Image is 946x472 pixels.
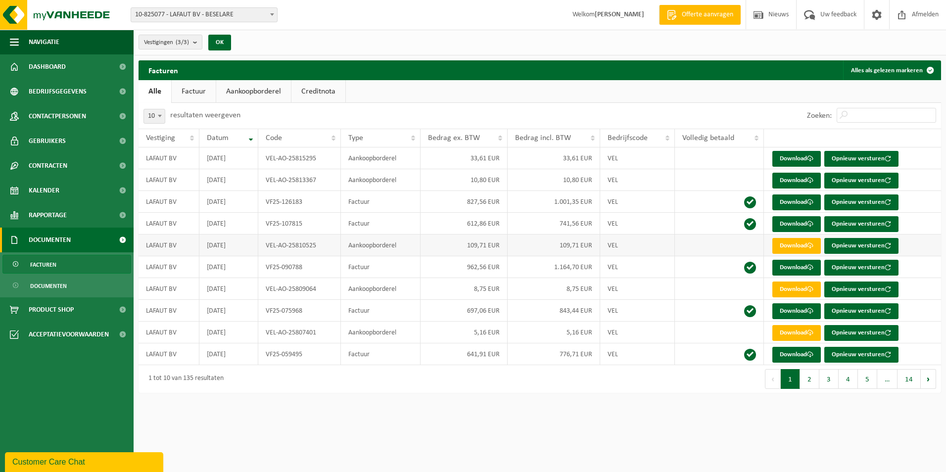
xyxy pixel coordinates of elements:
[858,369,877,389] button: 5
[216,80,291,103] a: Aankoopborderel
[30,277,67,295] span: Documenten
[600,147,675,169] td: VEL
[143,370,224,388] div: 1 tot 10 van 135 resultaten
[600,300,675,322] td: VEL
[258,300,340,322] td: VF25-075968
[600,213,675,235] td: VEL
[341,322,421,343] td: Aankoopborderel
[421,169,508,191] td: 10,80 EUR
[508,147,600,169] td: 33,61 EUR
[258,169,340,191] td: VEL-AO-25813367
[341,256,421,278] td: Factuur
[508,213,600,235] td: 741,56 EUR
[428,134,480,142] span: Bedrag ex. BTW
[29,104,86,129] span: Contactpersonen
[139,35,202,49] button: Vestigingen(3/3)
[258,256,340,278] td: VF25-090788
[824,282,899,297] button: Opnieuw versturen
[600,343,675,365] td: VEL
[146,134,175,142] span: Vestiging
[348,134,363,142] span: Type
[341,213,421,235] td: Factuur
[772,194,821,210] a: Download
[176,39,189,46] count: (3/3)
[421,256,508,278] td: 962,56 EUR
[595,11,644,18] strong: [PERSON_NAME]
[600,256,675,278] td: VEL
[772,173,821,189] a: Download
[341,278,421,300] td: Aankoopborderel
[139,147,199,169] td: LAFAUT BV
[807,112,832,120] label: Zoeken:
[139,191,199,213] td: LAFAUT BV
[2,255,131,274] a: Facturen
[772,151,821,167] a: Download
[508,300,600,322] td: 843,44 EUR
[341,169,421,191] td: Aankoopborderel
[29,178,59,203] span: Kalender
[772,282,821,297] a: Download
[421,191,508,213] td: 827,56 EUR
[258,213,340,235] td: VF25-107815
[199,235,258,256] td: [DATE]
[139,300,199,322] td: LAFAUT BV
[824,238,899,254] button: Opnieuw versturen
[29,228,71,252] span: Documenten
[208,35,231,50] button: OK
[824,194,899,210] button: Opnieuw versturen
[341,343,421,365] td: Factuur
[170,111,240,119] label: resultaten weergeven
[341,147,421,169] td: Aankoopborderel
[800,369,819,389] button: 2
[508,278,600,300] td: 8,75 EUR
[139,343,199,365] td: LAFAUT BV
[682,134,734,142] span: Volledig betaald
[508,191,600,213] td: 1.001,35 EUR
[772,216,821,232] a: Download
[199,213,258,235] td: [DATE]
[824,347,899,363] button: Opnieuw versturen
[659,5,741,25] a: Offerte aanvragen
[839,369,858,389] button: 4
[258,322,340,343] td: VEL-AO-25807401
[29,297,74,322] span: Product Shop
[421,343,508,365] td: 641,91 EUR
[139,80,171,103] a: Alle
[29,322,109,347] span: Acceptatievoorwaarden
[421,147,508,169] td: 33,61 EUR
[508,169,600,191] td: 10,80 EUR
[772,347,821,363] a: Download
[172,80,216,103] a: Factuur
[199,300,258,322] td: [DATE]
[258,343,340,365] td: VF25-059495
[819,369,839,389] button: 3
[341,191,421,213] td: Factuur
[139,235,199,256] td: LAFAUT BV
[199,343,258,365] td: [DATE]
[608,134,648,142] span: Bedrijfscode
[600,322,675,343] td: VEL
[199,278,258,300] td: [DATE]
[199,147,258,169] td: [DATE]
[29,203,67,228] span: Rapportage
[824,173,899,189] button: Opnieuw versturen
[266,134,282,142] span: Code
[600,169,675,191] td: VEL
[199,322,258,343] td: [DATE]
[508,256,600,278] td: 1.164,70 EUR
[29,153,67,178] span: Contracten
[2,276,131,295] a: Documenten
[515,134,571,142] span: Bedrag incl. BTW
[765,369,781,389] button: Previous
[258,235,340,256] td: VEL-AO-25810525
[824,325,899,341] button: Opnieuw versturen
[29,129,66,153] span: Gebruikers
[824,151,899,167] button: Opnieuw versturen
[421,235,508,256] td: 109,71 EUR
[877,369,898,389] span: …
[679,10,736,20] span: Offerte aanvragen
[421,300,508,322] td: 697,06 EUR
[258,278,340,300] td: VEL-AO-25809064
[143,109,165,124] span: 10
[199,256,258,278] td: [DATE]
